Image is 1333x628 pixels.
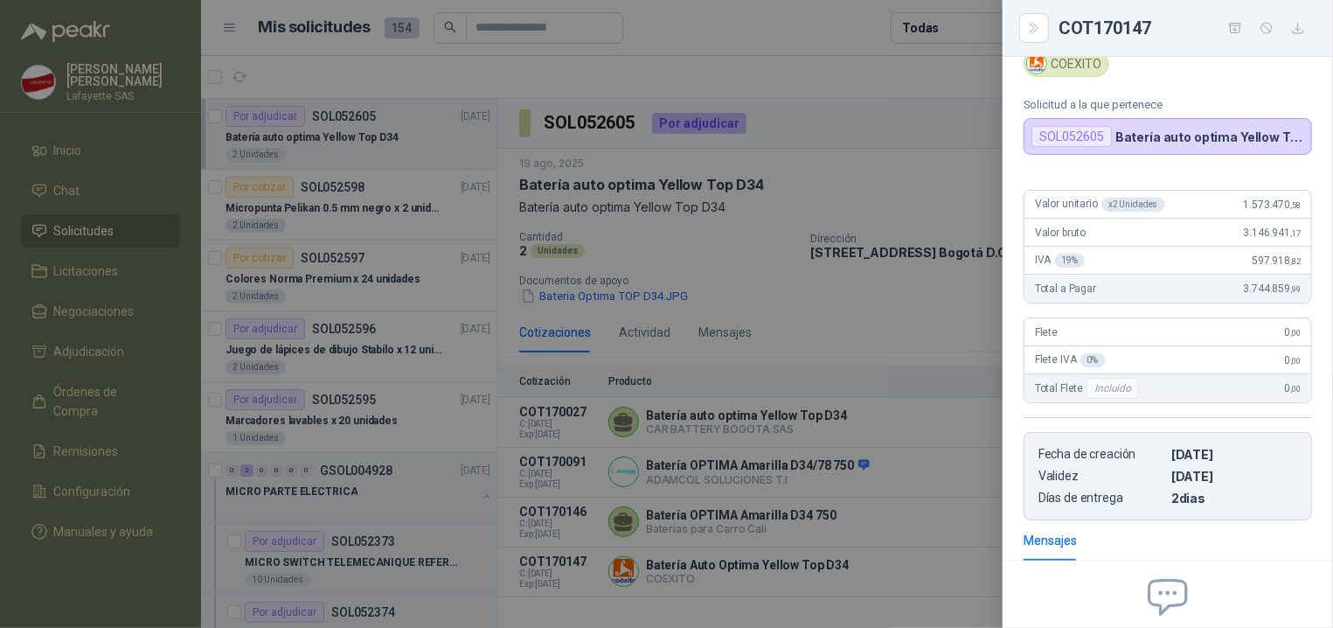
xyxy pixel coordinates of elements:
span: Total Flete [1035,378,1142,399]
p: 2 dias [1171,491,1297,506]
div: 0 % [1080,353,1106,367]
span: Flete [1035,326,1058,338]
p: Batería auto optima Yellow Top D34 [1115,129,1304,144]
span: 3.146.941 [1244,227,1301,239]
button: Close [1024,17,1045,38]
span: Valor bruto [1035,227,1086,239]
p: Días de entrega [1038,491,1164,506]
span: IVA [1035,254,1085,268]
span: ,00 [1290,328,1301,338]
p: [DATE] [1171,447,1297,462]
div: 19 % [1055,254,1086,268]
div: COT170147 [1059,14,1312,42]
span: Valor unitario [1035,198,1165,212]
span: 3.744.859 [1244,283,1301,295]
div: x 2 Unidades [1101,198,1165,212]
div: Mensajes [1024,531,1077,550]
span: 0 [1285,354,1301,366]
span: ,17 [1290,228,1301,238]
span: ,58 [1290,200,1301,210]
span: ,00 [1290,356,1301,366]
span: 597.918 [1252,255,1301,267]
div: COEXITO [1024,51,1109,77]
p: [DATE] [1171,469,1297,484]
div: Incluido [1087,378,1139,399]
span: 0 [1285,382,1301,394]
span: Flete IVA [1035,353,1106,367]
p: Solicitud a la que pertenece [1024,98,1312,111]
span: 0 [1285,326,1301,338]
span: Total a Pagar [1035,283,1096,295]
span: ,99 [1290,284,1301,294]
p: Validez [1038,469,1164,484]
span: ,00 [1290,384,1301,394]
span: ,82 [1290,256,1301,266]
img: Company Logo [1027,54,1046,73]
p: Fecha de creación [1038,447,1164,462]
span: 1.573.470 [1244,199,1301,211]
div: SOL052605 [1031,126,1112,147]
